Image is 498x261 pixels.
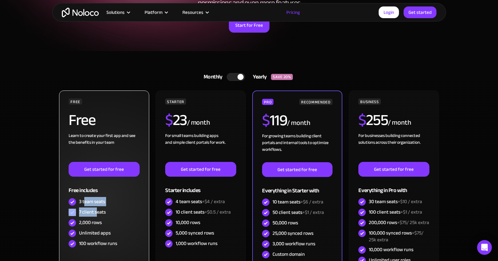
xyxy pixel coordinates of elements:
[62,8,99,17] a: home
[165,98,186,105] div: STARTER
[79,209,106,215] div: 7 client seats
[358,98,380,105] div: BUSINESS
[106,8,125,16] div: Solutions
[175,8,216,16] div: Resources
[69,177,139,197] div: Free includes
[176,198,225,205] div: 4 team seats
[262,177,332,197] div: Everything in Starter with
[137,8,175,16] div: Platform
[176,219,200,226] div: 10,000 rows
[79,230,111,236] div: Unlimited apps
[379,6,399,18] a: Login
[398,197,422,206] span: +$10 / extra
[273,251,305,258] div: Custom domain
[358,106,366,135] span: $
[369,219,429,226] div: 200,000 rows
[145,8,162,16] div: Platform
[358,162,429,177] a: Get started for free
[79,219,102,226] div: 2,000 rows
[245,72,271,82] div: Yearly
[165,106,173,135] span: $
[165,112,187,128] h2: 23
[262,99,273,105] div: PRO
[262,113,287,128] h2: 119
[299,99,332,105] div: RECOMMENDED
[273,230,313,237] div: 25,000 synced rows
[262,162,332,177] a: Get started for free
[229,18,269,33] a: Start for Free
[69,162,139,177] a: Get started for free
[273,219,298,226] div: 50,000 rows
[165,162,236,177] a: Get started for free
[182,8,203,16] div: Resources
[400,207,422,217] span: +$1 / extra
[165,177,236,197] div: Starter includes
[99,8,137,16] div: Solutions
[176,209,231,215] div: 10 client seats
[302,208,324,217] span: +$1 / extra
[69,132,139,162] div: Learn to create your first app and see the benefits in your team ‍
[69,98,82,105] div: FREE
[369,209,422,215] div: 100 client seats
[388,118,411,128] div: / month
[79,240,117,247] div: 100 workflow runs
[358,177,429,197] div: Everything in Pro with
[165,132,236,162] div: For small teams building apps and simple client portals for work. ‍
[369,198,422,205] div: 30 team seats
[279,8,308,16] a: Pricing
[301,197,323,207] span: +$6 / extra
[69,112,95,128] h2: Free
[358,112,388,128] h2: 255
[369,228,424,244] span: +$75/ 25k extra
[187,118,210,128] div: / month
[202,197,225,206] span: +$4 / extra
[369,230,429,243] div: 100,000 synced rows
[273,209,324,216] div: 50 client seats
[205,207,231,217] span: +$0.5 / extra
[404,6,436,18] a: Get started
[397,218,429,227] span: +$75/ 25k extra
[273,199,323,205] div: 10 team seats
[477,240,492,255] div: Open Intercom Messenger
[358,132,429,162] div: For businesses building connected solutions across their organization. ‍
[176,240,217,247] div: 1,000 workflow runs
[287,118,310,128] div: / month
[262,133,332,162] div: For growing teams building client portals and internal tools to optimize workflows.
[369,246,413,253] div: 10,000 workflow runs
[262,106,270,135] span: $
[176,230,214,236] div: 5,000 synced rows
[196,72,227,82] div: Monthly
[271,74,293,80] div: SAVE 20%
[79,198,105,205] div: 3 team seats
[273,240,315,247] div: 3,000 workflow runs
